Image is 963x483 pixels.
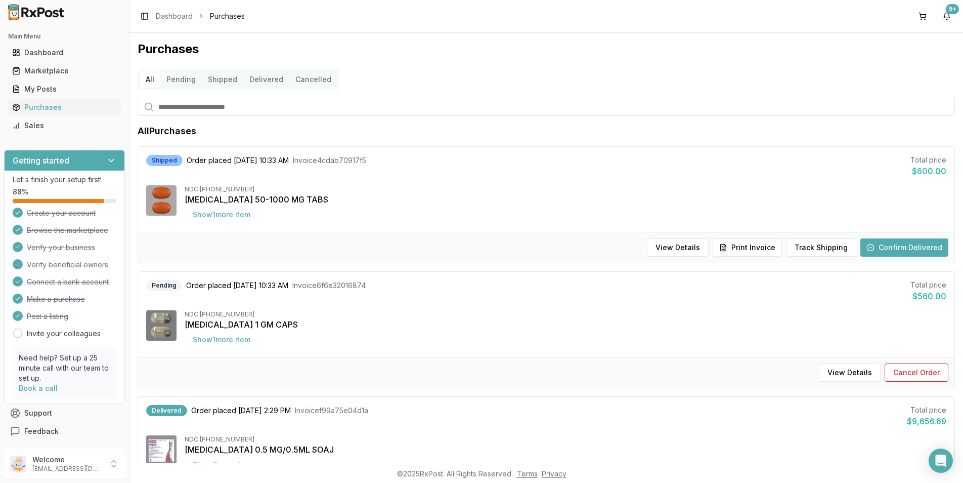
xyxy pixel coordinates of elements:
[946,4,959,14] div: 9+
[860,238,948,257] button: Confirm Delivered
[4,422,125,440] button: Feedback
[32,465,103,473] p: [EMAIL_ADDRESS][DOMAIN_NAME]
[160,71,202,88] button: Pending
[647,238,709,257] button: View Details
[185,435,946,444] div: NDC: [PHONE_NUMBER]
[517,469,538,478] a: Terms
[191,406,291,416] span: Order placed [DATE] 2:29 PM
[910,165,946,177] div: $600.00
[289,71,337,88] button: Cancelled
[8,116,121,135] a: Sales
[4,45,125,61] button: Dashboard
[8,32,121,41] h2: Main Menu
[713,238,782,257] button: Print Invoice
[4,404,125,422] button: Support
[907,415,946,427] div: $9,656.69
[292,280,366,291] span: Invoice 6f6e32016874
[12,66,117,76] div: Marketplace
[939,8,955,24] button: 9+
[185,310,946,318] div: NDC: [PHONE_NUMBER]
[156,11,193,21] a: Dashboard
[907,405,946,415] div: Total price
[27,225,108,235] span: Browse the marketplace
[8,98,121,116] a: Purchases
[19,353,110,383] p: Need help? Set up a 25 minute call with our team to set up.
[542,469,566,478] a: Privacy
[13,154,69,167] h3: Getting started
[146,405,187,416] div: Delivered
[19,384,58,392] a: Book a call
[146,155,183,166] div: Shipped
[185,193,946,206] div: [MEDICAL_DATA] 50-1000 MG TABS
[4,4,69,20] img: RxPost Logo
[146,310,177,341] img: Vascepa 1 GM CAPS
[185,456,264,474] button: Show7more items
[185,318,946,331] div: [MEDICAL_DATA] 1 GM CAPS
[140,71,160,88] button: All
[4,117,125,134] button: Sales
[186,280,288,291] span: Order placed [DATE] 10:33 AM
[910,155,946,165] div: Total price
[885,364,948,382] button: Cancel Order
[10,456,26,472] img: User avatar
[146,185,177,216] img: Janumet 50-1000 MG TABS
[929,449,953,473] div: Open Intercom Messenger
[27,294,85,304] span: Make a purchase
[13,187,28,197] span: 88 %
[12,48,117,58] div: Dashboard
[8,80,121,98] a: My Posts
[13,175,116,185] p: Let's finish your setup first!
[27,243,95,253] span: Verify your business
[146,435,177,466] img: Wegovy 0.5 MG/0.5ML SOAJ
[185,331,258,349] button: Show1more item
[202,71,243,88] button: Shipped
[12,84,117,94] div: My Posts
[910,280,946,290] div: Total price
[4,63,125,79] button: Marketplace
[27,208,96,218] span: Create your account
[138,124,196,138] h1: All Purchases
[293,155,366,166] span: Invoice 4cdab70917f5
[819,364,881,382] button: View Details
[185,444,946,456] div: [MEDICAL_DATA] 0.5 MG/0.5ML SOAJ
[24,426,59,436] span: Feedback
[27,260,108,270] span: Verify beneficial owners
[138,41,955,57] h1: Purchases
[12,102,117,112] div: Purchases
[786,238,856,257] button: Track Shipping
[8,44,121,62] a: Dashboard
[32,455,103,465] p: Welcome
[4,99,125,115] button: Purchases
[295,406,368,416] span: Invoice f99a75e04d1a
[910,290,946,302] div: $560.00
[146,280,182,291] div: Pending
[4,81,125,97] button: My Posts
[8,62,121,80] a: Marketplace
[27,277,109,287] span: Connect a bank account
[27,329,101,339] a: Invite your colleagues
[156,11,245,21] nav: breadcrumb
[243,71,289,88] button: Delivered
[185,185,946,193] div: NDC: [PHONE_NUMBER]
[27,311,68,321] span: Post a listing
[210,11,245,21] span: Purchases
[185,206,258,224] button: Show1more item
[187,155,289,166] span: Order placed [DATE] 10:33 AM
[12,120,117,131] div: Sales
